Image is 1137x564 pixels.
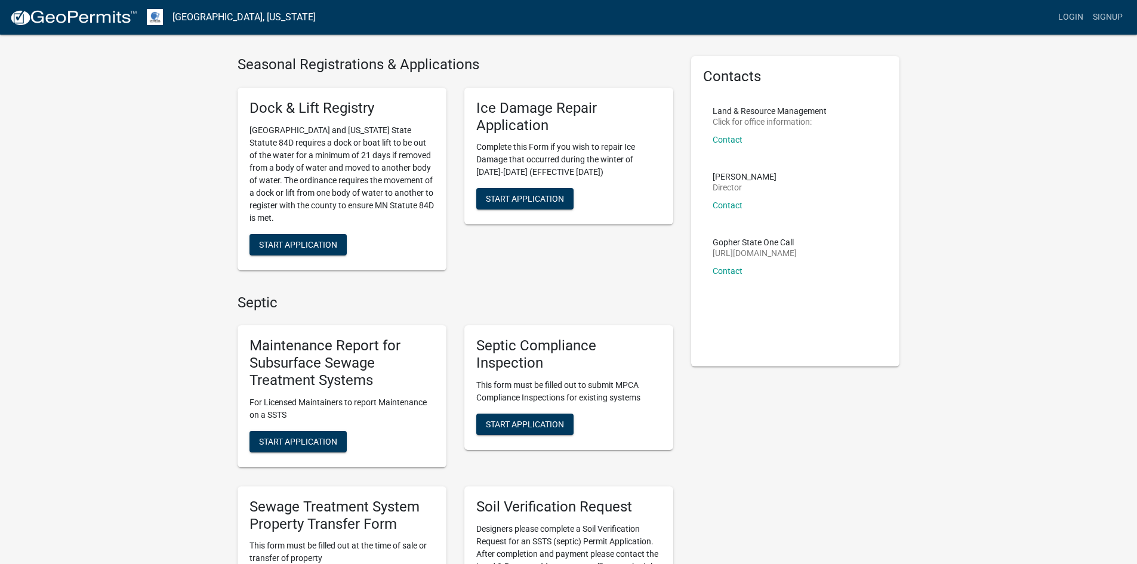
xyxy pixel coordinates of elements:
[476,337,661,372] h5: Septic Compliance Inspection
[249,498,435,533] h5: Sewage Treatment System Property Transfer Form
[147,9,163,25] img: Otter Tail County, Minnesota
[172,7,316,27] a: [GEOGRAPHIC_DATA], [US_STATE]
[713,238,797,246] p: Gopher State One Call
[486,194,564,204] span: Start Application
[249,337,435,389] h5: Maintenance Report for Subsurface Sewage Treatment Systems
[238,56,673,73] h4: Seasonal Registrations & Applications
[238,294,673,312] h4: Septic
[1088,6,1127,29] a: Signup
[713,107,827,115] p: Land & Resource Management
[703,68,888,85] h5: Contacts
[259,436,337,446] span: Start Application
[476,379,661,404] p: This form must be filled out to submit MPCA Compliance Inspections for existing systems
[486,419,564,429] span: Start Application
[249,396,435,421] p: For Licensed Maintainers to report Maintenance on a SSTS
[476,188,574,209] button: Start Application
[249,100,435,117] h5: Dock & Lift Registry
[476,498,661,516] h5: Soil Verification Request
[249,431,347,452] button: Start Application
[249,124,435,224] p: [GEOGRAPHIC_DATA] and [US_STATE] State Statute 84D requires a dock or boat lift to be out of the ...
[476,141,661,178] p: Complete this Form if you wish to repair Ice Damage that occurred during the winter of [DATE]-[DA...
[713,266,742,276] a: Contact
[713,183,777,192] p: Director
[713,249,797,257] p: [URL][DOMAIN_NAME]
[1053,6,1088,29] a: Login
[249,234,347,255] button: Start Application
[476,414,574,435] button: Start Application
[713,201,742,210] a: Contact
[713,118,827,126] p: Click for office information:
[713,172,777,181] p: [PERSON_NAME]
[476,100,661,134] h5: Ice Damage Repair Application
[713,135,742,144] a: Contact
[259,239,337,249] span: Start Application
